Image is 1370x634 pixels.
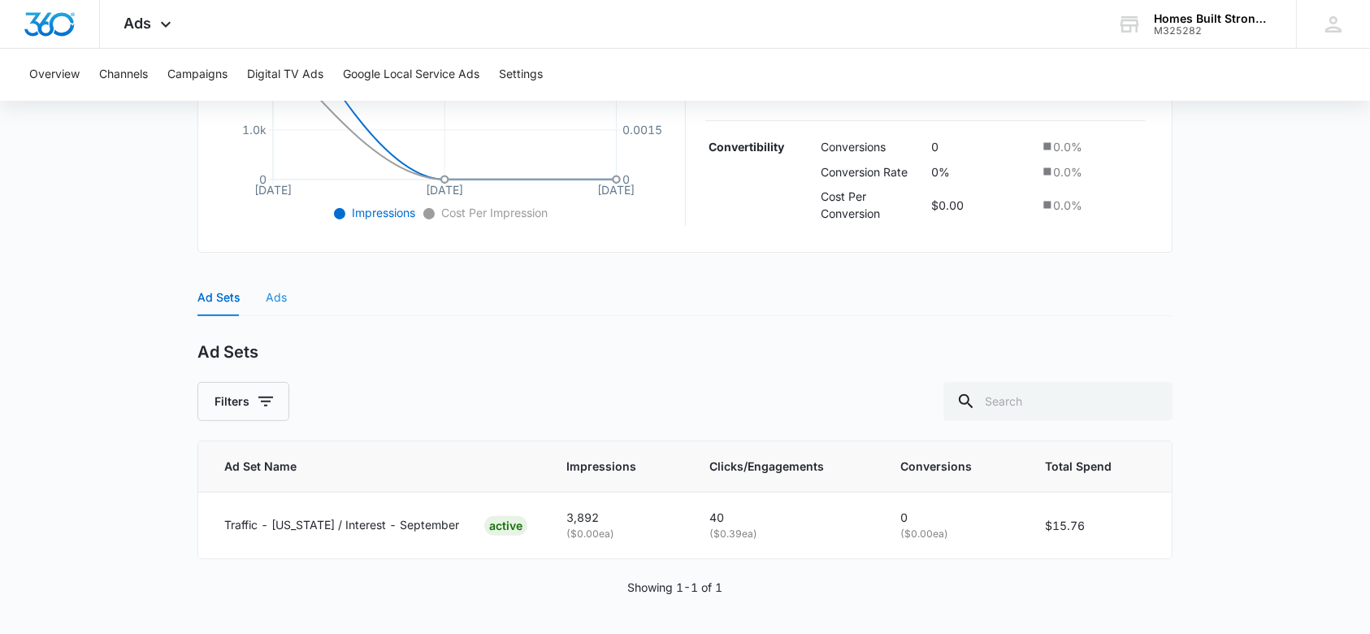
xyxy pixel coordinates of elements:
[709,509,861,527] p: 40
[197,289,240,306] div: Ad Sets
[1040,197,1142,214] div: 0.0 %
[438,206,548,219] span: Cost Per Impression
[900,509,1006,527] p: 0
[817,184,928,226] td: Cost Per Conversion
[817,134,928,159] td: Conversions
[598,183,635,197] tspan: [DATE]
[242,123,267,137] tspan: 1.0k
[900,458,982,475] span: Conversions
[499,49,543,101] button: Settings
[817,159,928,185] td: Conversion Rate
[709,527,861,542] p: ( $0.39 ea)
[254,183,292,197] tspan: [DATE]
[566,458,647,475] span: Impressions
[1045,458,1122,475] span: Total Spend
[224,458,504,475] span: Ad Set Name
[29,49,80,101] button: Overview
[1040,138,1142,155] div: 0.0 %
[623,172,631,186] tspan: 0
[928,184,1037,226] td: $0.00
[1154,12,1272,25] div: account name
[99,49,148,101] button: Channels
[349,206,415,219] span: Impressions
[343,49,479,101] button: Google Local Service Ads
[259,172,267,186] tspan: 0
[566,527,670,542] p: ( $0.00 ea)
[197,342,258,363] h2: Ad Sets
[426,183,463,197] tspan: [DATE]
[928,134,1037,159] td: 0
[247,49,323,101] button: Digital TV Ads
[1040,163,1142,180] div: 0.0 %
[484,516,527,536] div: ACTIVE
[900,527,1006,542] p: ( $0.00 ea)
[224,516,459,534] p: Traffic - [US_STATE] / Interest - September
[628,579,723,597] p: Showing 1-1 of 1
[1025,493,1172,558] td: $15.76
[266,289,287,306] div: Ads
[928,159,1037,185] td: 0%
[124,15,152,32] span: Ads
[623,123,663,137] tspan: 0.0015
[709,140,784,154] strong: Convertibility
[197,382,289,421] button: Filters
[943,382,1173,421] input: Search
[167,49,228,101] button: Campaigns
[1154,25,1272,37] div: account id
[709,458,838,475] span: Clicks/Engagements
[566,509,670,527] p: 3,892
